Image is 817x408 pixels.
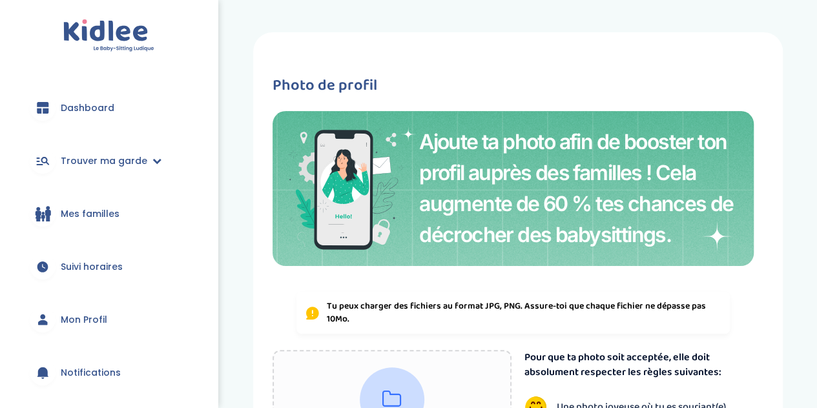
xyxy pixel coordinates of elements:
span: Dashboard [61,101,114,115]
img: logo.svg [63,19,154,52]
span: Photo de profil [273,73,754,98]
a: Mes familles [19,190,198,237]
p: Pour que ta photo soit acceptée, elle doit absolument respecter les règles suivantes: [524,350,754,380]
span: Notifications [61,366,121,380]
span: Mes familles [61,207,119,221]
a: Mon Profil [19,296,198,343]
span: Trouver ma garde [61,154,147,168]
a: Suivi horaires [19,243,198,290]
a: Dashboard [19,85,198,131]
h1: Ajoute ta photo afin de booster ton profil auprès des familles ! Cela augmente de 60 % tes chance... [419,127,738,250]
span: Mon Profil [61,313,107,327]
span: Suivi horaires [61,260,123,274]
a: Notifications [19,349,198,396]
a: Trouver ma garde [19,138,198,184]
p: Tu peux charger des fichiers au format JPG, PNG. Assure-toi que chaque fichier ne dépasse pas 10Mo. [327,300,721,325]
